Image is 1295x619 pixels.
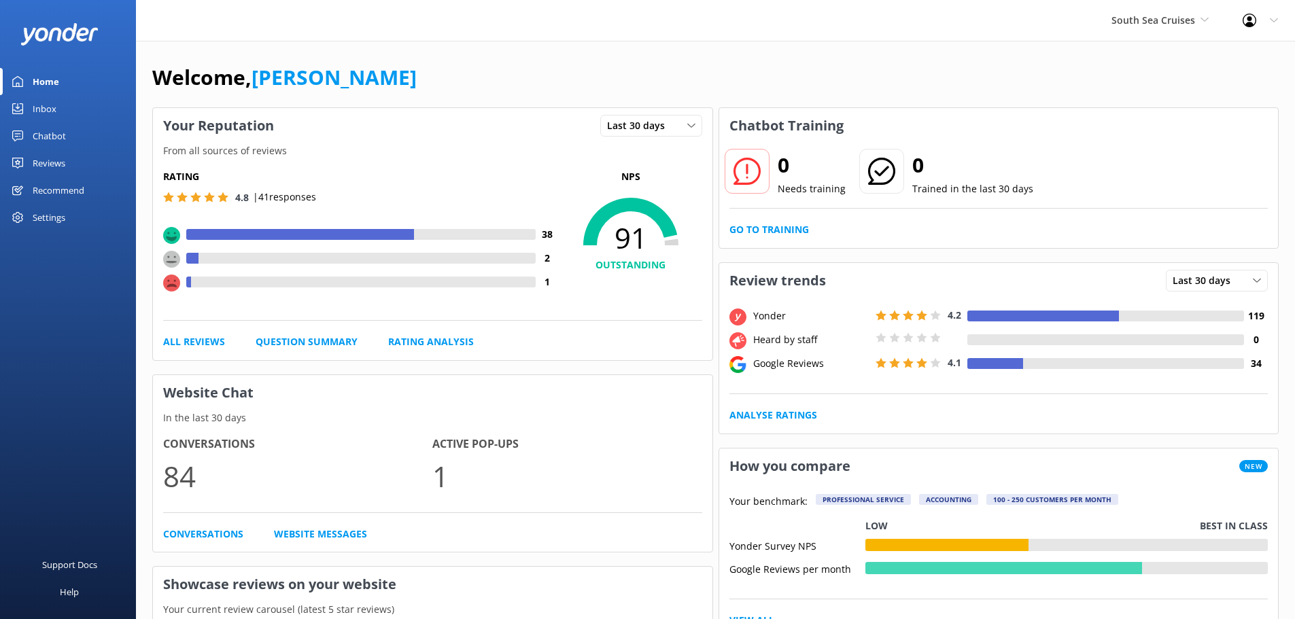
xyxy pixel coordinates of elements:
h2: 0 [778,149,846,181]
div: Professional Service [816,494,911,505]
p: Trained in the last 30 days [912,181,1033,196]
h3: Your Reputation [153,108,284,143]
a: All Reviews [163,334,225,349]
div: Accounting [919,494,978,505]
h1: Welcome, [152,61,417,94]
div: Recommend [33,177,84,204]
p: Needs training [778,181,846,196]
h5: Rating [163,169,559,184]
div: Google Reviews per month [729,562,865,574]
a: Conversations [163,527,243,542]
div: Support Docs [42,551,97,578]
h3: Chatbot Training [719,108,854,143]
a: Rating Analysis [388,334,474,349]
h2: 0 [912,149,1033,181]
a: Analyse Ratings [729,408,817,423]
div: Yonder [750,308,872,323]
h4: 2 [536,251,559,266]
div: Inbox [33,95,56,122]
h3: Showcase reviews on your website [153,567,712,602]
p: 84 [163,453,432,499]
span: 91 [559,221,702,255]
p: Your current review carousel (latest 5 star reviews) [153,602,712,617]
h3: Review trends [719,263,836,298]
img: yonder-white-logo.png [20,23,99,46]
div: Settings [33,204,65,231]
h4: Conversations [163,436,432,453]
div: Home [33,68,59,95]
a: Go to Training [729,222,809,237]
div: Yonder Survey NPS [729,539,865,551]
p: Best in class [1200,518,1268,533]
h3: Website Chat [153,375,712,410]
a: [PERSON_NAME] [252,63,417,91]
h4: 1 [536,275,559,289]
p: From all sources of reviews [153,143,712,158]
h3: How you compare [719,448,861,484]
div: Reviews [33,149,65,177]
span: Last 30 days [607,118,673,133]
p: 1 [432,453,702,499]
span: 4.1 [948,356,961,369]
div: 100 - 250 customers per month [986,494,1118,505]
div: Heard by staff [750,332,872,347]
p: In the last 30 days [153,410,712,425]
div: Google Reviews [750,356,872,371]
a: Question Summary [256,334,358,349]
p: | 41 responses [253,190,316,205]
h4: OUTSTANDING [559,258,702,272]
h4: 0 [1244,332,1268,347]
p: Low [865,518,888,533]
h4: 34 [1244,356,1268,371]
span: New [1239,460,1268,472]
span: South Sea Cruises [1111,14,1195,26]
h4: 38 [536,227,559,242]
span: 4.2 [948,308,961,321]
h4: Active Pop-ups [432,436,702,453]
h4: 119 [1244,308,1268,323]
p: Your benchmark: [729,494,808,510]
div: Help [60,578,79,605]
div: Chatbot [33,122,66,149]
a: Website Messages [274,527,367,542]
span: 4.8 [235,191,249,204]
span: Last 30 days [1173,273,1239,288]
p: NPS [559,169,702,184]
